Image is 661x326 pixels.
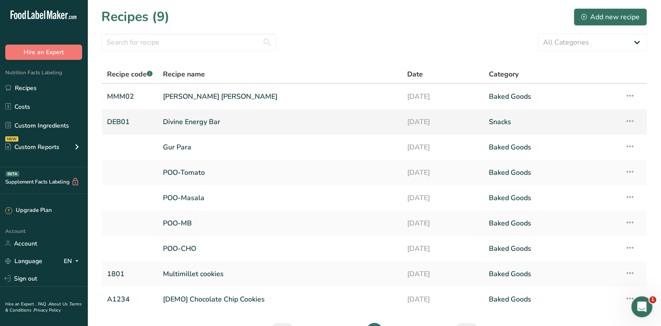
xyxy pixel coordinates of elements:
[489,163,614,182] a: Baked Goods
[101,7,170,27] h1: Recipes (9)
[107,113,152,131] a: DEB01
[489,69,519,80] span: Category
[407,214,478,232] a: [DATE]
[163,69,205,80] span: Recipe name
[163,163,397,182] a: POO-Tomato
[574,8,647,26] button: Add new recipe
[107,265,152,283] a: 1801
[489,265,614,283] a: Baked Goods
[107,87,152,106] a: MMM02
[107,290,152,309] a: A1234
[489,87,614,106] a: Baked Goods
[489,138,614,156] a: Baked Goods
[489,214,614,232] a: Baked Goods
[631,296,652,317] iframe: Intercom live chat
[581,12,640,22] div: Add new recipe
[163,214,397,232] a: POO-MB
[163,239,397,258] a: POO-CHO
[163,113,397,131] a: Divine Energy Bar
[38,301,48,307] a: FAQ .
[407,265,478,283] a: [DATE]
[5,136,18,142] div: NEW
[407,290,478,309] a: [DATE]
[34,307,61,313] a: Privacy Policy
[407,163,478,182] a: [DATE]
[407,69,423,80] span: Date
[5,206,52,215] div: Upgrade Plan
[489,113,614,131] a: Snacks
[163,138,397,156] a: Gur Para
[48,301,69,307] a: About Us .
[163,290,397,309] a: [DEMO] Chocolate Chip Cookies
[407,138,478,156] a: [DATE]
[489,189,614,207] a: Baked Goods
[64,256,82,266] div: EN
[407,87,478,106] a: [DATE]
[5,253,42,269] a: Language
[407,113,478,131] a: [DATE]
[649,296,656,303] span: 1
[163,265,397,283] a: Multimillet cookies
[489,239,614,258] a: Baked Goods
[163,87,397,106] a: [PERSON_NAME] [PERSON_NAME]
[5,301,82,313] a: Terms & Conditions .
[107,69,152,79] span: Recipe code
[407,239,478,258] a: [DATE]
[6,171,19,177] div: BETA
[5,45,82,60] button: Hire an Expert
[163,189,397,207] a: POO-Masala
[5,142,59,152] div: Custom Reports
[489,290,614,309] a: Baked Goods
[407,189,478,207] a: [DATE]
[101,34,276,51] input: Search for recipe
[5,301,36,307] a: Hire an Expert .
